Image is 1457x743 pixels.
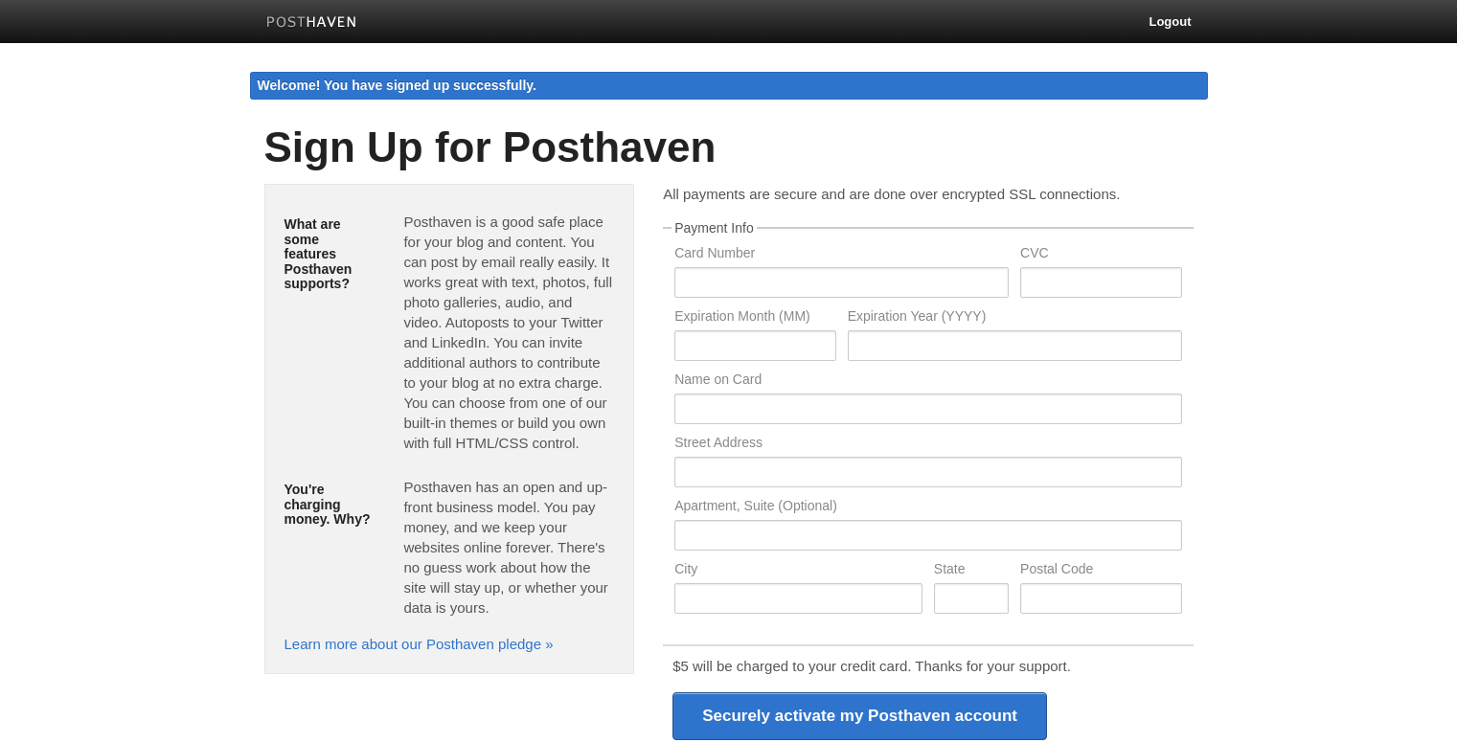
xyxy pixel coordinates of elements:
[264,124,1194,170] h1: Sign Up for Posthaven
[672,221,757,235] legend: Payment Info
[266,16,357,31] img: Posthaven-bar
[848,309,1182,327] label: Expiration Year (YYYY)
[672,656,1183,676] p: $5 will be charged to your credit card. Thanks for your support.
[250,72,1208,100] div: Welcome! You have signed up successfully.
[672,692,1047,740] input: Securely activate my Posthaven account
[674,309,835,327] label: Expiration Month (MM)
[285,636,554,652] a: Learn more about our Posthaven pledge »
[285,483,376,527] h5: You're charging money. Why?
[285,217,376,291] h5: What are some features Posthaven supports?
[674,436,1181,454] label: Street Address
[663,184,1193,204] p: All payments are secure and are done over encrypted SSL connections.
[934,562,1009,580] label: State
[1020,562,1181,580] label: Postal Code
[403,212,614,453] p: Posthaven is a good safe place for your blog and content. You can post by email really easily. It...
[674,562,922,580] label: City
[674,499,1181,517] label: Apartment, Suite (Optional)
[674,246,1009,264] label: Card Number
[403,477,614,618] p: Posthaven has an open and up-front business model. You pay money, and we keep your websites onlin...
[674,372,1181,391] label: Name on Card
[1020,246,1181,264] label: CVC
